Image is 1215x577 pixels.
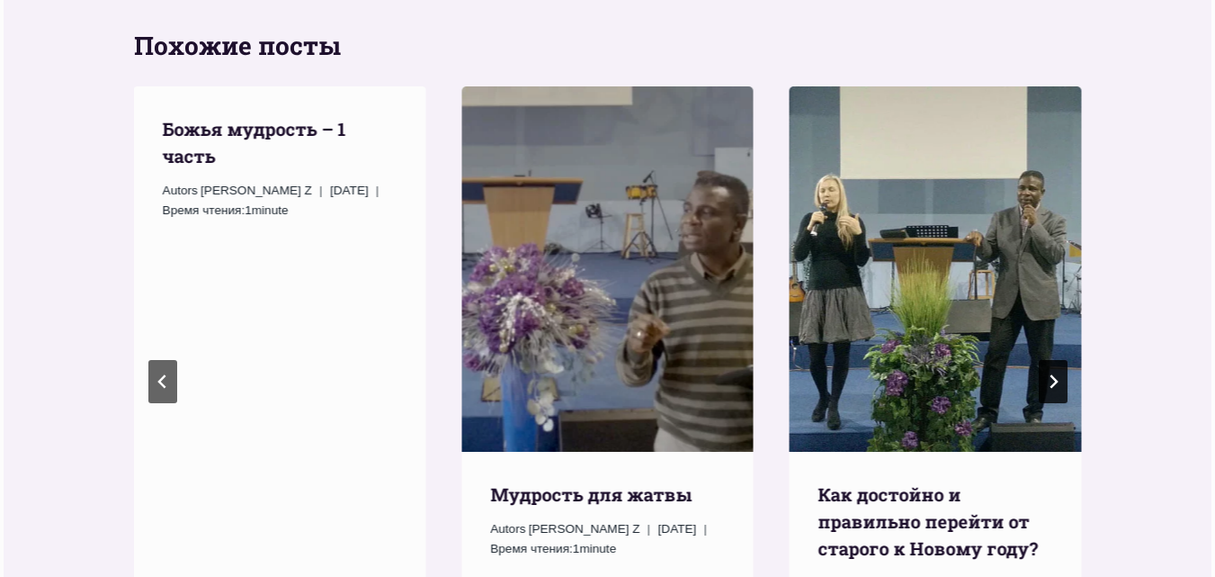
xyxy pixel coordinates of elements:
a: Божья мудрость – 1 часть [163,117,346,167]
a: Как достойно и правильно перейти от старого к Новому году? [818,482,1039,560]
img: Мудрость для жатвы [461,86,754,452]
span: [PERSON_NAME] Z [529,522,640,536]
span: Autors [490,519,525,539]
span: Время чтения: [163,203,246,217]
time: [DATE] [330,181,369,201]
span: 1 [490,539,616,559]
a: Мудрость для жатвы [490,482,692,506]
time: [DATE] [658,519,697,539]
span: Время чтения: [490,542,573,555]
span: minute [579,542,616,555]
button: Предыдущий [148,360,177,403]
span: 1 [163,201,289,221]
span: [PERSON_NAME] Z [201,184,312,197]
span: Autors [163,181,198,201]
img: Как достойно и правильно перейти от старого к Новому году? [790,86,1082,452]
h2: Похожие посты [134,27,1082,65]
button: Следующий [1039,360,1068,403]
span: minute [252,203,289,217]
